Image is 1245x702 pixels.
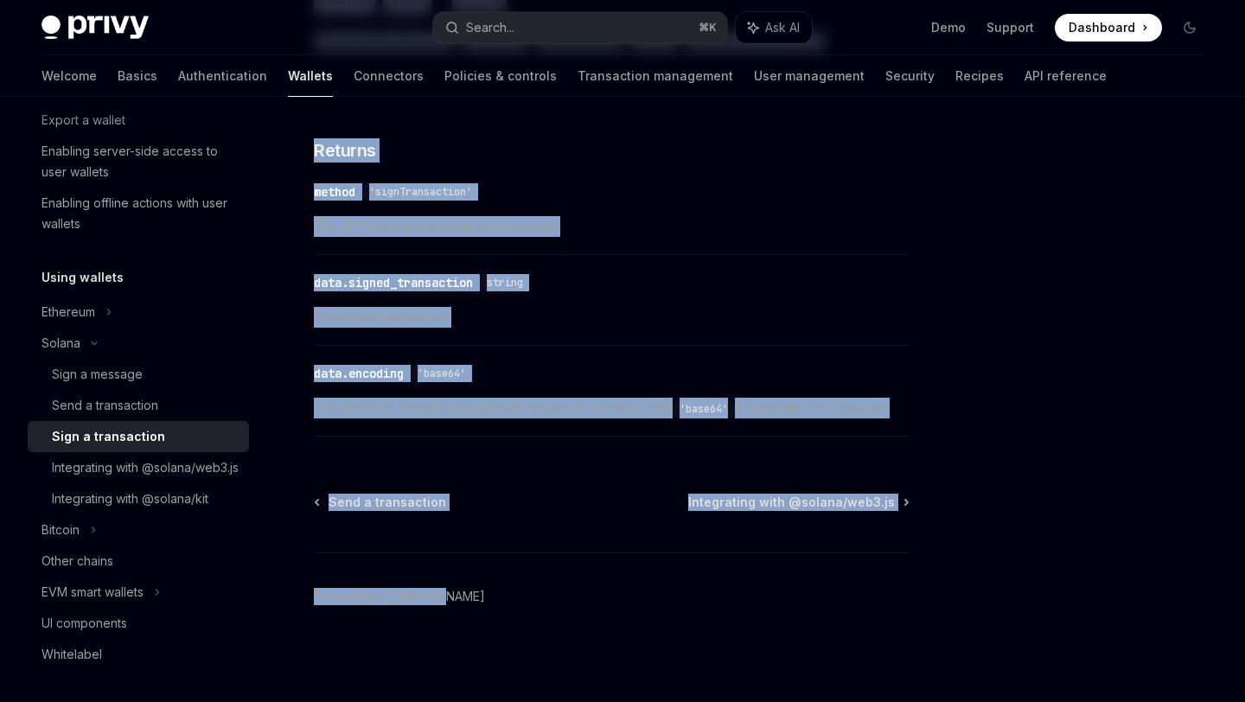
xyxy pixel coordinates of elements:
[736,12,812,43] button: Ask AI
[699,21,717,35] span: ⌘ K
[466,17,514,38] div: Search...
[316,494,446,511] a: Send a transaction
[41,520,80,540] div: Bitcoin
[1176,14,1203,41] button: Toggle dark mode
[329,494,446,511] span: Send a transaction
[1025,55,1107,97] a: API reference
[28,188,249,239] a: Enabling offline actions with user wallets
[41,16,149,40] img: dark logo
[314,588,485,605] a: Powered by [PERSON_NAME]
[314,183,355,201] div: method
[41,55,97,97] a: Welcome
[314,398,910,418] span: The encoding format for the signed transaction. Currently, only is supported for Ethereum.
[52,426,165,447] div: Sign a transaction
[1069,19,1135,36] span: Dashboard
[369,185,472,199] span: 'signTransaction'
[28,390,249,421] a: Send a transaction
[52,395,158,416] div: Send a transaction
[578,55,733,97] a: Transaction management
[314,365,404,382] div: data.encoding
[444,55,557,97] a: Policies & controls
[41,582,144,603] div: EVM smart wallets
[28,608,249,639] a: UI components
[28,639,249,670] a: Whitelabel
[433,12,726,43] button: Search...⌘K
[28,136,249,188] a: Enabling server-side access to user wallets
[28,421,249,452] a: Sign a transaction
[487,276,523,290] span: string
[314,274,473,291] div: data.signed_transaction
[41,267,124,288] h5: Using wallets
[41,302,95,322] div: Ethereum
[52,457,239,478] div: Integrating with @solana/web3.js
[314,307,910,328] span: The signed transaction.
[41,551,113,571] div: Other chains
[41,141,239,182] div: Enabling server-side access to user wallets
[314,216,910,237] span: The RPC method executed with the wallet.
[28,359,249,390] a: Sign a message
[688,494,895,511] span: Integrating with @solana/web3.js
[41,644,102,665] div: Whitelabel
[28,483,249,514] a: Integrating with @solana/kit
[765,19,800,36] span: Ask AI
[314,138,376,163] span: Returns
[986,19,1034,36] a: Support
[52,488,208,509] div: Integrating with @solana/kit
[288,55,333,97] a: Wallets
[885,55,935,97] a: Security
[955,55,1004,97] a: Recipes
[28,546,249,577] a: Other chains
[754,55,865,97] a: User management
[178,55,267,97] a: Authentication
[41,193,239,234] div: Enabling offline actions with user wallets
[418,367,466,380] span: 'base64'
[118,55,157,97] a: Basics
[688,494,908,511] a: Integrating with @solana/web3.js
[1055,14,1162,41] a: Dashboard
[28,452,249,483] a: Integrating with @solana/web3.js
[673,400,735,418] code: 'base64'
[41,333,80,354] div: Solana
[41,613,127,634] div: UI components
[354,55,424,97] a: Connectors
[52,364,143,385] div: Sign a message
[931,19,966,36] a: Demo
